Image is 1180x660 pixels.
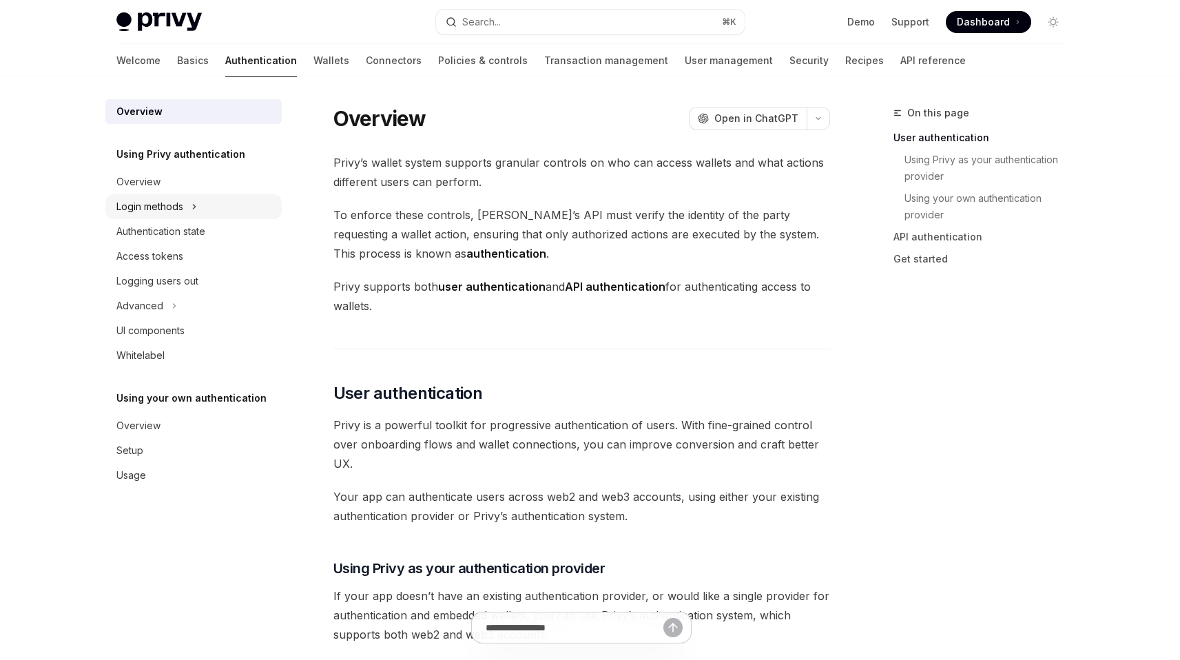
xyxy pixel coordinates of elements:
img: light logo [116,12,202,32]
div: Overview [116,174,161,190]
a: Using your own authentication provider [904,187,1075,226]
strong: authentication [466,247,546,260]
div: Overview [116,417,161,434]
a: API authentication [893,226,1075,248]
button: Send message [663,618,683,637]
div: Whitelabel [116,347,165,364]
a: Setup [105,438,282,463]
span: Open in ChatGPT [714,112,798,125]
span: Your app can authenticate users across web2 and web3 accounts, using either your existing authent... [333,487,830,526]
a: Wallets [313,44,349,77]
a: User authentication [893,127,1075,149]
span: Privy is a powerful toolkit for progressive authentication of users. With fine-grained control ov... [333,415,830,473]
a: Overview [105,169,282,194]
a: Connectors [366,44,422,77]
a: Authentication state [105,219,282,244]
span: Privy’s wallet system supports granular controls on who can access wallets and what actions diffe... [333,153,830,192]
a: Policies & controls [438,44,528,77]
a: Access tokens [105,244,282,269]
strong: API authentication [565,280,665,293]
a: Recipes [845,44,884,77]
button: Open in ChatGPT [689,107,807,130]
h1: Overview [333,106,426,131]
a: Logging users out [105,269,282,293]
div: Login methods [116,198,183,215]
span: Using Privy as your authentication provider [333,559,605,578]
span: User authentication [333,382,483,404]
a: Demo [847,15,875,29]
div: Access tokens [116,248,183,265]
button: Search...⌘K [436,10,745,34]
strong: user authentication [438,280,546,293]
span: Privy supports both and for authenticating access to wallets. [333,277,830,316]
a: Whitelabel [105,343,282,368]
button: Toggle dark mode [1042,11,1064,33]
a: API reference [900,44,966,77]
div: Search... [462,14,501,30]
a: Overview [105,99,282,124]
a: Authentication [225,44,297,77]
a: Transaction management [544,44,668,77]
a: UI components [105,318,282,343]
a: Usage [105,463,282,488]
div: Authentication state [116,223,205,240]
a: User management [685,44,773,77]
a: Security [789,44,829,77]
a: Dashboard [946,11,1031,33]
span: To enforce these controls, [PERSON_NAME]’s API must verify the identity of the party requesting a... [333,205,830,263]
div: Setup [116,442,143,459]
h5: Using Privy authentication [116,146,245,163]
div: Overview [116,103,163,120]
a: Using Privy as your authentication provider [904,149,1075,187]
div: UI components [116,322,185,339]
span: If your app doesn’t have an existing authentication provider, or would like a single provider for... [333,586,830,644]
span: ⌘ K [722,17,736,28]
a: Welcome [116,44,161,77]
div: Usage [116,467,146,484]
a: Support [891,15,929,29]
a: Get started [893,248,1075,270]
h5: Using your own authentication [116,390,267,406]
span: On this page [907,105,969,121]
div: Advanced [116,298,163,314]
a: Basics [177,44,209,77]
span: Dashboard [957,15,1010,29]
div: Logging users out [116,273,198,289]
a: Overview [105,413,282,438]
